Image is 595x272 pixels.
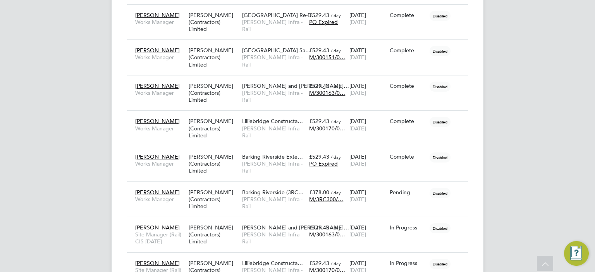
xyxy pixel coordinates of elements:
span: [PERSON_NAME] and [PERSON_NAME]… [242,82,349,89]
div: [DATE] [347,114,388,135]
span: [GEOGRAPHIC_DATA] Sa… [242,47,311,54]
div: Complete [390,47,426,54]
span: PO Expired [309,19,338,26]
span: [PERSON_NAME] [135,189,180,196]
span: [DATE] [349,89,366,96]
span: / day [331,260,341,266]
span: [DATE] [349,196,366,203]
div: [PERSON_NAME] (Contractors) Limited [187,185,240,214]
div: Complete [390,153,426,160]
span: £529.43 [309,224,329,231]
span: M/300163/0… [309,89,345,96]
span: Disabled [430,152,451,163]
span: [PERSON_NAME] [135,47,180,54]
a: [PERSON_NAME]Works Manager[PERSON_NAME] (Contractors) LimitedBarking Riverside Exte…[PERSON_NAME]... [133,149,468,156]
div: [DATE] [347,43,388,65]
span: Works Manager [135,54,185,61]
span: [PERSON_NAME] [135,260,180,267]
div: [DATE] [347,79,388,100]
span: Disabled [430,82,451,92]
div: [PERSON_NAME] (Contractors) Limited [187,43,240,72]
span: [PERSON_NAME] [135,153,180,160]
a: [PERSON_NAME]Works Manager[PERSON_NAME] (Contractors) Limited[GEOGRAPHIC_DATA] Sa…[PERSON_NAME] I... [133,43,468,49]
div: [PERSON_NAME] (Contractors) Limited [187,114,240,143]
span: £378.00 [309,189,329,196]
div: Pending [390,189,426,196]
span: [PERSON_NAME] Infra - Rail [242,89,305,103]
span: Disabled [430,188,451,198]
span: [GEOGRAPHIC_DATA] Re-D… [242,12,317,19]
span: [DATE] [349,54,366,61]
div: [PERSON_NAME] (Contractors) Limited [187,149,240,178]
span: [DATE] [349,125,366,132]
a: [PERSON_NAME]Works Manager[PERSON_NAME] (Contractors) LimitedBarking Riverside (3RC…[PERSON_NAME]... [133,185,468,191]
div: In Progress [390,260,426,267]
div: [PERSON_NAME] (Contractors) Limited [187,8,240,37]
span: Works Manager [135,19,185,26]
span: Lilliebridge Constructa… [242,118,303,125]
span: [PERSON_NAME] Infra - Rail [242,19,305,33]
span: Site Manager (Rail) CIS [DATE] [135,231,185,245]
span: Disabled [430,11,451,21]
a: [PERSON_NAME]Site Manager (Rail) CIS [DATE][PERSON_NAME] (Contractors) Limited[PERSON_NAME] and [... [133,220,468,226]
span: / day [331,48,341,53]
span: Works Manager [135,89,185,96]
div: [DATE] [347,8,388,29]
span: Barking Riverside (3RC… [242,189,304,196]
span: £529.43 [309,12,329,19]
span: Works Manager [135,196,185,203]
a: [PERSON_NAME]Works Manager[PERSON_NAME] (Contractors) LimitedLilliebridge Constructa…[PERSON_NAME... [133,113,468,120]
span: / day [331,190,341,195]
span: M/3RC300/… [309,196,343,203]
span: M/300170/0… [309,125,345,132]
span: / day [331,83,341,89]
div: In Progress [390,224,426,231]
span: M/300151/0… [309,54,345,61]
span: £529.43 [309,118,329,125]
div: [DATE] [347,220,388,242]
span: / day [331,154,341,160]
span: [PERSON_NAME] Infra - Rail [242,125,305,139]
div: [PERSON_NAME] (Contractors) Limited [187,79,240,108]
span: PO Expired [309,160,338,167]
span: [PERSON_NAME] Infra - Rail [242,54,305,68]
a: [PERSON_NAME]Site Manager (Rail) CIS [DATE][PERSON_NAME] (Contractors) LimitedLilliebridge Constr... [133,255,468,262]
span: £529.43 [309,153,329,160]
span: Works Manager [135,125,185,132]
span: £529.43 [309,260,329,267]
div: Complete [390,12,426,19]
span: Disabled [430,223,451,233]
span: Disabled [430,46,451,56]
div: Complete [390,118,426,125]
a: [PERSON_NAME]Works Manager[PERSON_NAME] (Contractors) Limited[PERSON_NAME] and [PERSON_NAME]…[PER... [133,78,468,85]
div: [DATE] [347,149,388,171]
span: Lilliebridge Constructa… [242,260,303,267]
span: [DATE] [349,19,366,26]
span: Works Manager [135,160,185,167]
div: Complete [390,82,426,89]
div: [DATE] [347,185,388,207]
span: £529.43 [309,82,329,89]
span: [PERSON_NAME] Infra - Rail [242,196,305,210]
span: Disabled [430,117,451,127]
span: / day [331,118,341,124]
span: [PERSON_NAME] [135,118,180,125]
a: [PERSON_NAME]Works Manager[PERSON_NAME] (Contractors) Limited[GEOGRAPHIC_DATA] Re-D…[PERSON_NAME]... [133,7,468,14]
span: [PERSON_NAME] Infra - Rail [242,231,305,245]
span: [PERSON_NAME] Infra - Rail [242,160,305,174]
span: / day [331,12,341,18]
span: £529.43 [309,47,329,54]
span: / day [331,225,341,231]
button: Engage Resource Center [564,241,589,266]
div: [PERSON_NAME] (Contractors) Limited [187,220,240,249]
span: [PERSON_NAME] [135,12,180,19]
span: Disabled [430,259,451,269]
span: Barking Riverside Exte… [242,153,303,160]
span: [PERSON_NAME] [135,224,180,231]
span: [PERSON_NAME] [135,82,180,89]
span: M/300163/0… [309,231,345,238]
span: [DATE] [349,231,366,238]
span: [DATE] [349,160,366,167]
span: [PERSON_NAME] and [PERSON_NAME]… [242,224,349,231]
